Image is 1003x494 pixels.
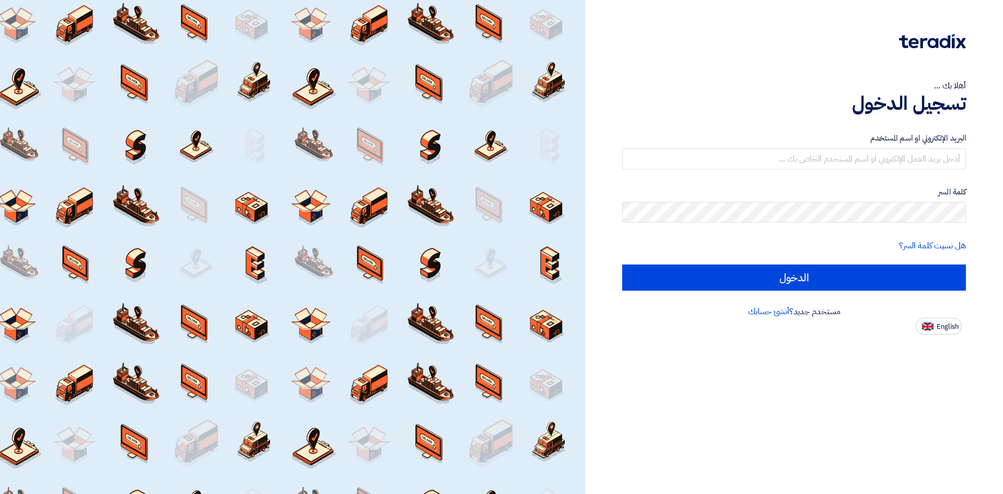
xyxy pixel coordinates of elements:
input: الدخول [622,265,966,291]
a: أنشئ حسابك [748,305,789,318]
div: أهلا بك ... [622,79,966,92]
span: English [937,323,959,330]
button: English [916,318,962,335]
img: en-US.png [922,323,934,330]
label: البريد الإلكتروني او اسم المستخدم [622,132,966,144]
h1: تسجيل الدخول [622,92,966,115]
label: كلمة السر [622,186,966,198]
img: Teradix logo [899,34,966,49]
a: هل نسيت كلمة السر؟ [899,239,966,252]
div: مستخدم جديد؟ [622,305,966,318]
input: أدخل بريد العمل الإلكتروني او اسم المستخدم الخاص بك ... [622,148,966,169]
